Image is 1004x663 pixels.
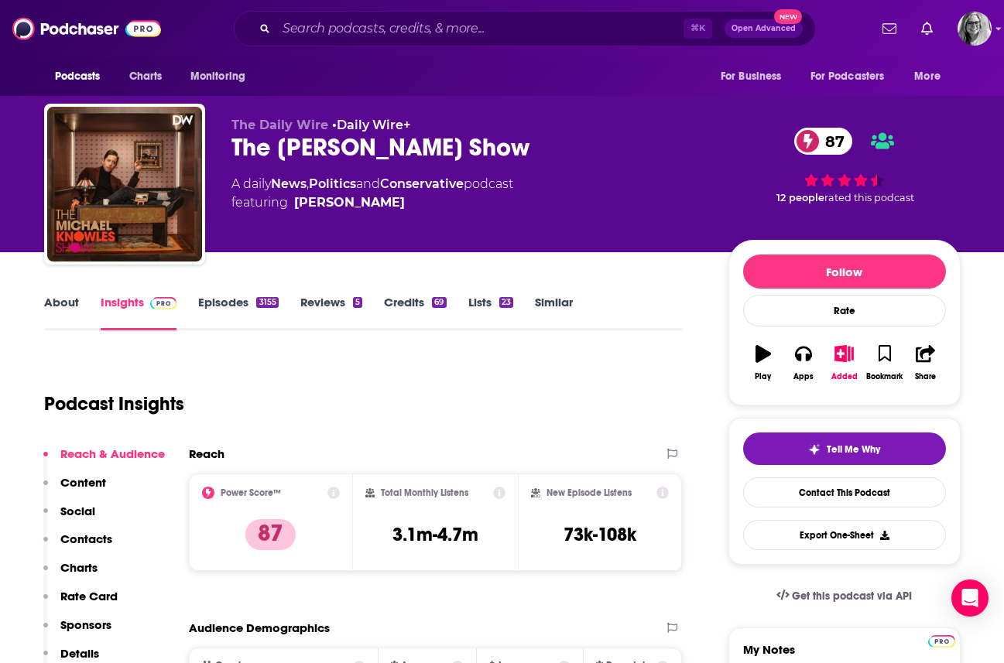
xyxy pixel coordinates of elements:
[12,14,161,43] img: Podchaser - Follow, Share and Rate Podcasts
[276,16,684,41] input: Search podcasts, credits, & more...
[951,579,989,617] div: Open Intercom Messenger
[356,176,380,191] span: and
[256,297,278,308] div: 3155
[792,590,912,603] span: Get this podcast via API
[60,475,106,490] p: Content
[710,62,801,91] button: open menu
[903,62,960,91] button: open menu
[743,255,946,289] button: Follow
[915,372,936,381] div: Share
[905,335,945,391] button: Share
[60,504,95,518] p: Social
[810,66,885,87] span: For Podcasters
[958,12,992,46] img: User Profile
[271,176,307,191] a: News
[150,297,177,309] img: Podchaser Pro
[876,15,903,42] a: Show notifications dropdown
[189,446,224,461] h2: Reach
[743,335,783,391] button: Play
[353,297,362,308] div: 5
[245,519,296,550] p: 87
[43,446,165,475] button: Reach & Audience
[43,504,95,532] button: Social
[384,295,446,330] a: Credits69
[231,118,328,132] span: The Daily Wire
[44,62,121,91] button: open menu
[231,175,513,212] div: A daily podcast
[721,66,782,87] span: For Business
[535,295,573,330] a: Similar
[732,25,796,32] span: Open Advanced
[547,487,632,498] h2: New Episode Listens
[60,446,165,461] p: Reach & Audience
[774,9,802,24] span: New
[43,475,106,504] button: Content
[831,372,858,381] div: Added
[381,487,468,498] h2: Total Monthly Listens
[234,11,816,46] div: Search podcasts, credits, & more...
[728,118,961,214] div: 87 12 peoplerated this podcast
[914,66,941,87] span: More
[60,589,118,603] p: Rate Card
[180,62,266,91] button: open menu
[43,617,111,646] button: Sponsors
[43,531,112,560] button: Contacts
[865,335,905,391] button: Bookmark
[755,372,771,381] div: Play
[743,520,946,550] button: Export One-Sheet
[231,193,513,212] span: featuring
[300,295,362,330] a: Reviews5
[958,12,992,46] span: Logged in as KRobison
[119,62,172,91] a: Charts
[743,295,946,326] div: Rate
[307,176,309,191] span: ,
[189,620,330,635] h2: Audience Demographics
[564,523,636,546] h3: 73k-108k
[684,19,712,39] span: ⌘ K
[743,432,946,465] button: tell me why sparkleTell Me Why
[198,295,278,330] a: Episodes3155
[800,62,907,91] button: open menu
[776,192,824,203] span: 12 people
[129,66,163,87] span: Charts
[793,372,814,381] div: Apps
[432,297,446,308] div: 69
[43,560,98,589] button: Charts
[44,295,79,330] a: About
[60,560,98,575] p: Charts
[337,118,410,132] a: Daily Wire+
[43,589,118,617] button: Rate Card
[725,19,803,38] button: Open AdvancedNew
[332,118,410,132] span: •
[824,192,914,203] span: rated this podcast
[47,107,202,261] img: The Michael Knowles Show
[764,577,925,615] a: Get this podcast via API
[392,523,478,546] h3: 3.1m-4.7m
[827,443,880,456] span: Tell Me Why
[824,335,864,391] button: Added
[810,128,852,155] span: 87
[190,66,245,87] span: Monitoring
[928,635,955,648] img: Podchaser Pro
[928,633,955,648] a: Pro website
[60,617,111,632] p: Sponsors
[783,335,824,391] button: Apps
[101,295,177,330] a: InsightsPodchaser Pro
[294,193,405,212] a: Michael Knowles
[794,128,852,155] a: 87
[60,531,112,546] p: Contacts
[380,176,464,191] a: Conservative
[915,15,939,42] a: Show notifications dropdown
[499,297,513,308] div: 23
[221,487,281,498] h2: Power Score™
[743,477,946,508] a: Contact This Podcast
[55,66,101,87] span: Podcasts
[808,443,821,456] img: tell me why sparkle
[309,176,356,191] a: Politics
[468,295,513,330] a: Lists23
[44,392,184,415] h1: Podcast Insights
[60,646,99,661] p: Details
[958,12,992,46] button: Show profile menu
